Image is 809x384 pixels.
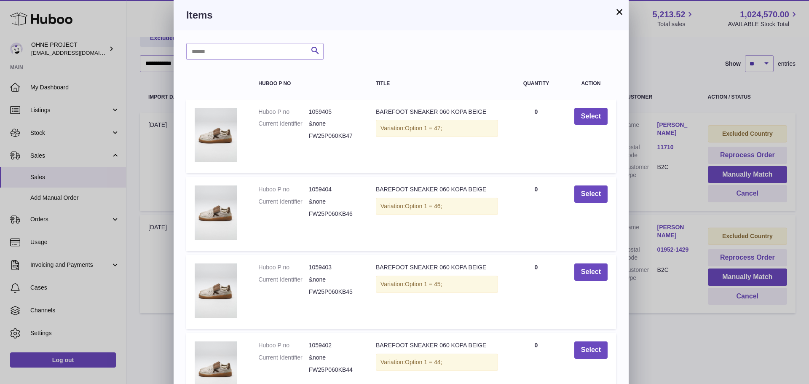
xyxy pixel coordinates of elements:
[309,210,359,218] dd: FW25P060KB46
[376,120,498,137] div: Variation:
[376,354,498,371] div: Variation:
[309,185,359,193] dd: 1059404
[258,276,308,284] dt: Current Identifier
[405,203,442,209] span: Option 1 = 46;
[376,185,498,193] div: BAREFOOT SNEAKER 060 KOPA BEIGE
[186,8,616,22] h3: Items
[195,185,237,240] img: BAREFOOT SNEAKER 060 KOPA BEIGE
[309,341,359,349] dd: 1059402
[376,108,498,116] div: BAREFOOT SNEAKER 060 KOPA BEIGE
[574,108,608,125] button: Select
[506,255,566,329] td: 0
[195,108,237,163] img: BAREFOOT SNEAKER 060 KOPA BEIGE
[250,73,367,95] th: Huboo P no
[376,341,498,349] div: BAREFOOT SNEAKER 060 KOPA BEIGE
[566,73,616,95] th: Action
[614,7,624,17] button: ×
[574,341,608,359] button: Select
[258,198,308,206] dt: Current Identifier
[309,198,359,206] dd: &none
[405,359,442,365] span: Option 1 = 44;
[376,263,498,271] div: BAREFOOT SNEAKER 060 KOPA BEIGE
[258,120,308,128] dt: Current Identifier
[506,73,566,95] th: Quantity
[258,354,308,362] dt: Current Identifier
[309,366,359,374] dd: FW25P060KB44
[309,263,359,271] dd: 1059403
[376,198,498,215] div: Variation:
[506,177,566,251] td: 0
[195,263,237,318] img: BAREFOOT SNEAKER 060 KOPA BEIGE
[309,108,359,116] dd: 1059405
[309,120,359,128] dd: &none
[376,276,498,293] div: Variation:
[574,185,608,203] button: Select
[258,341,308,349] dt: Huboo P no
[309,132,359,140] dd: FW25P060KB47
[405,125,442,132] span: Option 1 = 47;
[309,354,359,362] dd: &none
[574,263,608,281] button: Select
[367,73,506,95] th: Title
[506,99,566,173] td: 0
[258,185,308,193] dt: Huboo P no
[258,263,308,271] dt: Huboo P no
[309,288,359,296] dd: FW25P060KB45
[405,281,442,287] span: Option 1 = 45;
[258,108,308,116] dt: Huboo P no
[309,276,359,284] dd: &none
